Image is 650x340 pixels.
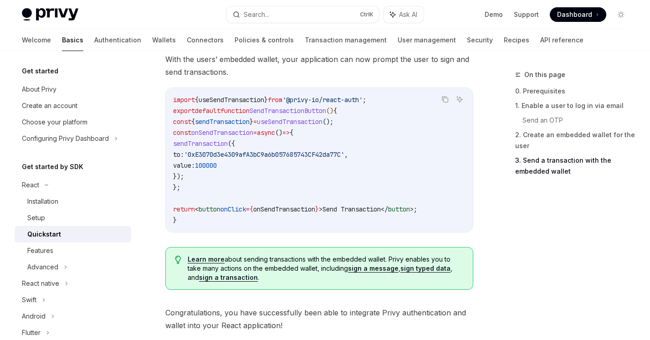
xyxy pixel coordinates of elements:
[250,205,253,213] span: {
[15,242,131,259] a: Features
[22,66,58,77] h5: Get started
[173,107,195,115] span: export
[15,81,131,98] a: About Privy
[319,205,322,213] span: >
[348,264,399,273] a: sign a message
[22,278,59,289] div: React native
[173,96,195,104] span: import
[220,107,250,115] span: function
[410,205,414,213] span: >
[199,205,220,213] span: button
[173,139,228,148] span: sendTransaction
[524,69,565,80] span: On this page
[246,205,250,213] span: =
[22,29,51,51] a: Welcome
[191,129,253,137] span: onSendTransaction
[454,93,466,105] button: Ask AI
[27,196,58,207] div: Installation
[152,29,176,51] a: Wallets
[388,205,410,213] span: button
[27,262,58,273] div: Advanced
[22,311,46,322] div: Android
[187,29,224,51] a: Connectors
[27,245,53,256] div: Features
[550,7,606,22] a: Dashboard
[15,210,131,226] a: Setup
[322,205,381,213] span: Send Transaction
[199,96,264,104] span: useSendTransaction
[414,205,417,213] span: ;
[235,29,294,51] a: Policies & controls
[226,6,379,23] button: Search...CtrlK
[399,10,417,19] span: Ask AI
[250,118,253,126] span: }
[195,161,217,170] span: 100000
[400,264,450,273] a: sign typed data
[22,133,109,144] div: Configuring Privy Dashboard
[228,139,235,148] span: ({
[253,118,257,126] span: =
[268,96,282,104] span: from
[253,129,257,137] span: =
[15,193,131,210] a: Installation
[15,226,131,242] a: Quickstart
[22,100,77,111] div: Create an account
[257,118,322,126] span: useSendTransaction
[439,93,451,105] button: Copy the contents from the code block
[315,205,319,213] span: }
[15,98,131,114] a: Create an account
[188,255,225,263] a: Learn more
[195,205,199,213] span: <
[22,161,83,172] h5: Get started by SDK
[282,96,363,104] span: '@privy-io/react-auth'
[15,114,131,130] a: Choose your platform
[184,150,344,159] span: '0xE3070d3e4309afA3bC9a6b057685743CF42da77C'
[173,161,195,170] span: value:
[199,273,258,282] a: sign a transaction
[195,118,250,126] span: sendTransaction
[363,96,366,104] span: ;
[195,96,199,104] span: {
[253,205,315,213] span: onSendTransaction
[485,10,503,19] a: Demo
[173,118,191,126] span: const
[191,118,195,126] span: {
[282,129,290,137] span: =>
[614,7,628,22] button: Toggle dark mode
[22,84,56,95] div: About Privy
[173,183,180,191] span: };
[514,10,539,19] a: Support
[173,172,184,180] span: });
[94,29,141,51] a: Authentication
[344,150,348,159] span: ,
[381,205,388,213] span: </
[175,256,181,264] svg: Tip
[305,29,387,51] a: Transaction management
[27,212,45,223] div: Setup
[22,294,36,305] div: Swift
[515,153,635,179] a: 3. Send a transaction with the embedded wallet
[27,229,61,240] div: Quickstart
[250,107,326,115] span: SendTransactionButton
[333,107,337,115] span: {
[515,84,635,98] a: 0. Prerequisites
[257,129,275,137] span: async
[515,128,635,153] a: 2. Create an embedded wallet for the user
[173,150,184,159] span: to:
[326,107,333,115] span: ()
[360,11,374,18] span: Ctrl K
[540,29,583,51] a: API reference
[275,129,282,137] span: ()
[22,327,41,338] div: Flutter
[173,216,177,224] span: }
[322,118,333,126] span: ();
[220,205,246,213] span: onClick
[264,96,268,104] span: }
[504,29,529,51] a: Recipes
[195,107,220,115] span: default
[165,53,473,78] span: With the users’ embedded wallet, your application can now prompt the user to sign and send transa...
[557,10,592,19] span: Dashboard
[173,129,191,137] span: const
[522,113,635,128] a: Send an OTP
[398,29,456,51] a: User management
